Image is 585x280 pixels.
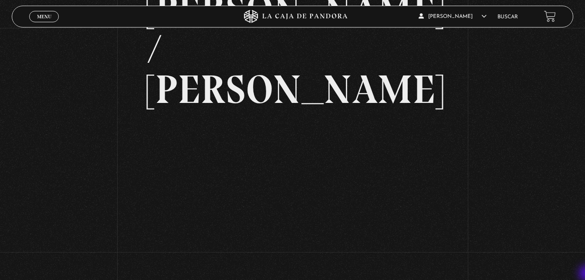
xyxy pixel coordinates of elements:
[37,14,51,19] span: Menu
[34,21,54,27] span: Cerrar
[497,14,518,20] a: Buscar
[419,14,487,19] span: [PERSON_NAME]
[544,10,556,22] a: View your shopping cart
